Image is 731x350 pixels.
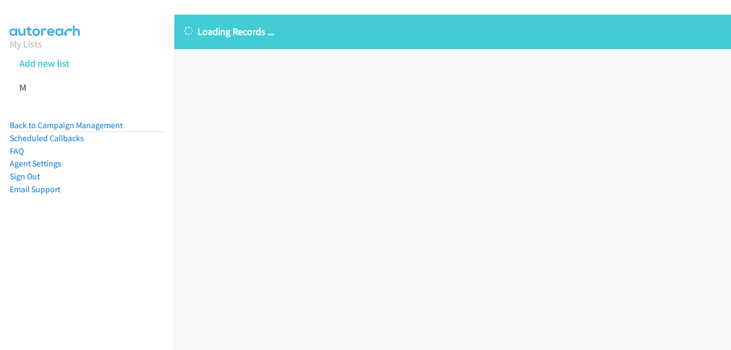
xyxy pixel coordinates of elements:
a: Add new list [19,57,69,69]
a: Sign Out [10,171,40,181]
a: FAQ [10,146,24,156]
a: Email Support [10,184,60,194]
a: Back to Campaign Management [10,120,123,130]
p: Loading Records ... [184,24,721,39]
a: My Lists [10,38,42,50]
a: Scheduled Callbacks [10,133,84,143]
a: M [19,81,26,94]
a: Agent Settings [10,158,61,169]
